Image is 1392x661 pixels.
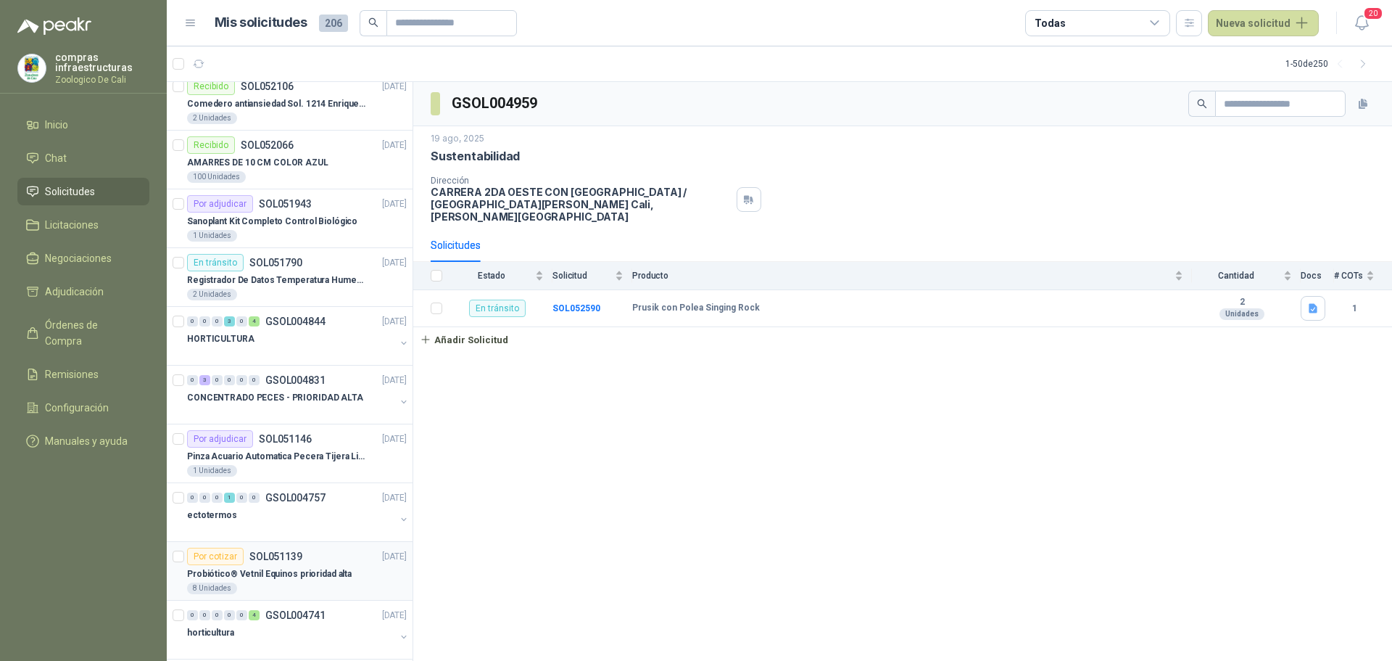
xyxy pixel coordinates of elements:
[45,150,67,166] span: Chat
[187,156,328,170] p: AMARRES DE 10 CM COLOR AZUL
[55,52,149,73] p: compras infraestructuras
[382,80,407,94] p: [DATE]
[199,316,210,327] div: 0
[224,610,235,620] div: 0
[187,97,368,111] p: Comedero antiansiedad Sol. 1214 Enriquecimiento
[187,371,410,418] a: 0 3 0 0 0 0 GSOL004831[DATE] CONCENTRADO PECES - PRIORIDAD ALTA
[45,400,109,416] span: Configuración
[249,610,260,620] div: 4
[187,489,410,535] a: 0 0 0 1 0 0 GSOL004757[DATE] ectotermos
[249,551,302,562] p: SOL051139
[45,284,104,300] span: Adjudicación
[1334,271,1363,281] span: # COTs
[17,178,149,205] a: Solicitudes
[1197,99,1207,109] span: search
[187,430,253,448] div: Por adjudicar
[382,197,407,211] p: [DATE]
[187,509,237,522] p: ectotermos
[45,217,99,233] span: Licitaciones
[187,195,253,213] div: Por adjudicar
[431,149,520,164] p: Sustentabilidad
[382,256,407,270] p: [DATE]
[17,111,149,139] a: Inicio
[265,316,326,327] p: GSOL004844
[45,117,68,133] span: Inicio
[632,303,760,314] b: Prusik con Polea Singing Rock
[236,610,247,620] div: 0
[1035,15,1065,31] div: Todas
[368,17,378,28] span: search
[187,465,237,477] div: 1 Unidades
[452,92,539,115] h3: GSOL004959
[187,112,237,124] div: 2 Unidades
[632,262,1192,290] th: Producto
[1285,52,1375,75] div: 1 - 50 de 250
[187,583,237,594] div: 8 Unidades
[199,610,210,620] div: 0
[1208,10,1319,36] button: Nueva solicitud
[45,184,95,200] span: Solicitudes
[552,303,600,313] b: SOL052590
[431,176,731,186] p: Dirección
[187,230,237,242] div: 1 Unidades
[431,237,481,253] div: Solicitudes
[236,493,247,503] div: 0
[382,491,407,505] p: [DATE]
[236,316,247,327] div: 0
[1348,10,1375,36] button: 20
[187,171,246,183] div: 100 Unidades
[319,15,348,32] span: 206
[18,54,46,82] img: Company Logo
[382,315,407,329] p: [DATE]
[167,424,413,483] a: Por adjudicarSOL051146[DATE] Pinza Acuario Automatica Pecera Tijera Limpiador Alicate1 Unidades
[199,493,210,503] div: 0
[382,374,407,387] p: [DATE]
[1192,271,1280,281] span: Cantidad
[45,366,99,382] span: Remisiones
[167,72,413,131] a: RecibidoSOL052106[DATE] Comedero antiansiedad Sol. 1214 Enriquecimiento2 Unidades
[187,626,234,640] p: horticultura
[17,144,149,172] a: Chat
[17,311,149,355] a: Órdenes de Compra
[236,375,247,385] div: 0
[45,317,136,349] span: Órdenes de Compra
[469,300,526,317] div: En tránsito
[187,610,198,620] div: 0
[17,245,149,272] a: Negociaciones
[187,332,254,346] p: HORTICULTURA
[215,12,307,33] h1: Mis solicitudes
[17,394,149,422] a: Configuración
[265,493,326,503] p: GSOL004757
[199,375,210,385] div: 3
[17,427,149,455] a: Manuales y ayuda
[1334,262,1392,290] th: # COTs
[413,327,1392,352] a: Añadir Solicitud
[187,215,357,229] p: Sanoplant Kit Completo Control Biológico
[17,211,149,239] a: Licitaciones
[265,375,326,385] p: GSOL004831
[1192,297,1292,308] b: 2
[187,274,368,287] p: Registrador De Datos Temperatura Humedad Usb 32.000 Registro
[45,433,128,449] span: Manuales y ayuda
[451,262,552,290] th: Estado
[413,327,515,352] button: Añadir Solicitud
[451,271,532,281] span: Estado
[187,375,198,385] div: 0
[212,316,223,327] div: 0
[187,391,363,405] p: CONCENTRADO PECES - PRIORIDAD ALTA
[187,493,198,503] div: 0
[187,78,235,95] div: Recibido
[187,607,410,653] a: 0 0 0 0 0 4 GSOL004741[DATE] horticultura
[241,140,294,150] p: SOL052066
[187,316,198,327] div: 0
[249,258,302,268] p: SOL051790
[249,493,260,503] div: 0
[382,550,407,564] p: [DATE]
[552,271,612,281] span: Solicitud
[212,493,223,503] div: 0
[187,313,410,359] a: 0 0 0 3 0 4 GSOL004844[DATE] HORTICULTURA
[167,542,413,601] a: Por cotizarSOL051139[DATE] Probiótico® Vetnil Equinos prioridad alta8 Unidades
[187,548,244,565] div: Por cotizar
[187,254,244,271] div: En tránsito
[431,132,484,146] p: 19 ago, 2025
